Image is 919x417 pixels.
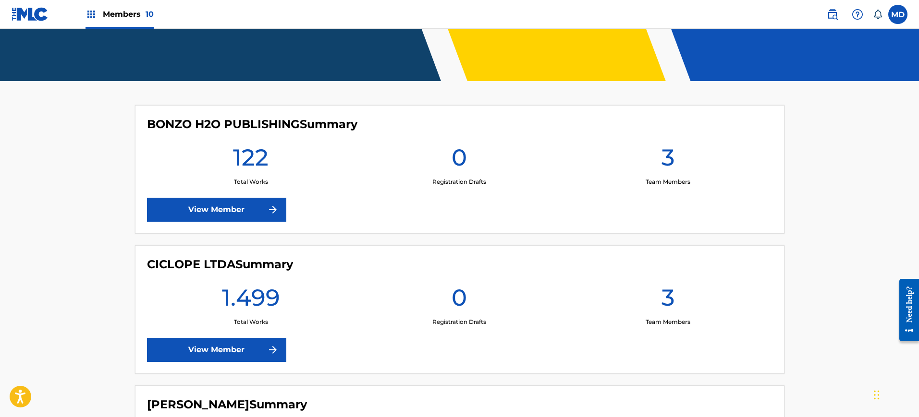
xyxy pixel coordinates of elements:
a: View Member [147,198,286,222]
div: Help [848,5,867,24]
h1: 3 [662,143,674,178]
div: Notifications [873,10,882,19]
a: View Member [147,338,286,362]
p: Team Members [646,178,690,186]
h1: 0 [452,143,467,178]
img: Top Rightsholders [86,9,97,20]
div: Arrastrar [874,381,880,409]
iframe: Resource Center [892,272,919,349]
img: help [852,9,863,20]
p: Registration Drafts [432,318,486,326]
div: User Menu [888,5,907,24]
img: f7272a7cc735f4ea7f67.svg [267,204,279,215]
p: Total Works [234,178,268,186]
p: Team Members [646,318,690,326]
h4: CICLOPE LTDA [147,257,293,272]
div: Widget de chat [871,371,919,417]
img: f7272a7cc735f4ea7f67.svg [267,344,279,356]
a: Public Search [823,5,842,24]
p: Registration Drafts [432,178,486,186]
h4: Luis Felipe Salinas [147,397,307,412]
h1: 1.499 [222,283,280,318]
span: Members [103,9,154,20]
h1: 122 [233,143,269,178]
p: Total Works [234,318,268,326]
img: search [827,9,838,20]
span: 10 [146,10,154,19]
h1: 0 [452,283,467,318]
h1: 3 [662,283,674,318]
img: MLC Logo [12,7,49,21]
iframe: Chat Widget [871,371,919,417]
h4: BONZO H2O PUBLISHING [147,117,357,131]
